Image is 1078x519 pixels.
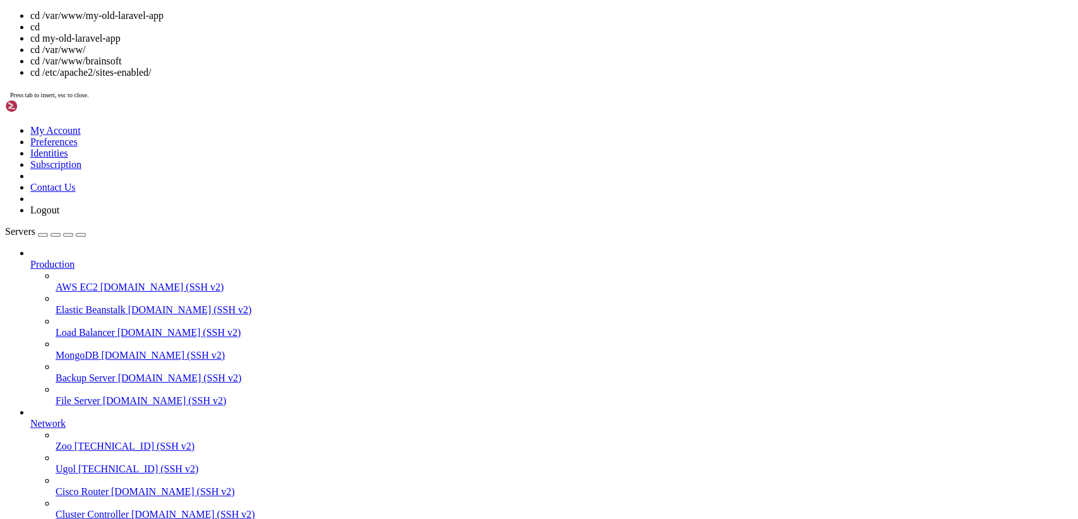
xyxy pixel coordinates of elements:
x-row: System information as of [DATE] [5,69,912,80]
a: My Account [30,125,81,136]
a: File Server [DOMAIN_NAME] (SSH v2) [56,395,1073,407]
a: Backup Server [DOMAIN_NAME] (SSH v2) [56,373,1073,384]
x-row: System load: 0.01 Processes: 134 [5,91,912,102]
span: [DOMAIN_NAME] (SSH v2) [118,373,242,383]
li: Ugol [TECHNICAL_ID] (SSH v2) [56,452,1073,475]
div: (20, 29) [112,316,117,327]
img: Shellngn [5,100,78,112]
a: Subscription [30,159,81,170]
span: [DOMAIN_NAME] (SSH v2) [100,282,224,292]
a: Identities [30,148,68,158]
span: [DOMAIN_NAME] (SSH v2) [128,304,252,315]
a: Production [30,259,1073,270]
span: [TECHNICAL_ID] (SSH v2) [78,463,198,474]
x-row: Usage of /: 11.7% of 24.05GB Users logged in: 0 [5,102,912,112]
a: AWS EC2 [DOMAIN_NAME] (SSH v2) [56,282,1073,293]
a: Zoo [TECHNICAL_ID] (SSH v2) [56,441,1073,452]
x-row: Swap usage: 0% [5,123,912,134]
span: [TECHNICAL_ID] (SSH v2) [75,441,195,451]
li: AWS EC2 [DOMAIN_NAME] (SSH v2) [56,270,1073,293]
a: Servers [5,226,86,237]
x-row: Expanded Security Maintenance for Applications is not enabled. [5,198,912,209]
span: Production [30,259,75,270]
span: AWS EC2 [56,282,98,292]
x-row: To see these additional updates run: apt list --upgradable [5,230,912,241]
x-row: Welcome to Ubuntu 22.04.5 LTS (GNU/Linux 5.15.0-107-generic x86_64) [5,5,912,16]
x-row: See [URL][DOMAIN_NAME] or run: sudo pro status [5,263,912,273]
span: Ugol [56,463,76,474]
a: Ugol [TECHNICAL_ID] (SSH v2) [56,463,1073,475]
a: Load Balancer [DOMAIN_NAME] (SSH v2) [56,327,1073,338]
a: Preferences [30,136,78,147]
li: Load Balancer [DOMAIN_NAME] (SSH v2) [56,316,1073,338]
x-row: 1 update can be applied immediately. [5,220,912,230]
li: Cisco Router [DOMAIN_NAME] (SSH v2) [56,475,1073,498]
li: Zoo [TECHNICAL_ID] (SSH v2) [56,429,1073,452]
a: Network [30,418,1073,429]
span: [DOMAIN_NAME] (SSH v2) [103,395,227,406]
x-row: root@cloud-001:~# cd [5,316,912,327]
span: Network [30,418,66,429]
li: MongoDB [DOMAIN_NAME] (SSH v2) [56,338,1073,361]
x-row: * Documentation: [URL][DOMAIN_NAME] [5,27,912,37]
li: cd /var/www/brainsoft [30,56,1073,67]
span: Press tab to insert, esc to close. [10,92,88,98]
span: [DOMAIN_NAME] (SSH v2) [101,350,225,361]
x-row: * Support: [URL][DOMAIN_NAME] [5,48,912,59]
span: Zoo [56,441,72,451]
a: MongoDB [DOMAIN_NAME] (SSH v2) [56,350,1073,361]
x-row: Enable ESM Apps to receive additional future security updates. [5,252,912,263]
span: [DOMAIN_NAME] (SSH v2) [117,327,241,338]
a: Logout [30,205,59,215]
a: Cisco Router [DOMAIN_NAME] (SSH v2) [56,486,1073,498]
x-row: * Strictly confined Kubernetes makes edge and IoT secure. Learn how MicroK8s [5,145,912,155]
span: [DOMAIN_NAME] (SSH v2) [111,486,235,497]
span: File Server [56,395,100,406]
li: Backup Server [DOMAIN_NAME] (SSH v2) [56,361,1073,384]
li: Elastic Beanstalk [DOMAIN_NAME] (SSH v2) [56,293,1073,316]
li: cd /var/www/my-old-laravel-app [30,10,1073,21]
li: cd my-old-laravel-app [30,33,1073,44]
x-row: *** System restart required *** [5,295,912,306]
x-row: Last login: [DATE] from [TECHNICAL_ID] [5,306,912,316]
span: MongoDB [56,350,99,361]
li: cd /etc/apache2/sites-enabled/ [30,67,1073,78]
span: Cisco Router [56,486,109,497]
li: cd /var/www/ [30,44,1073,56]
span: Elastic Beanstalk [56,304,126,315]
span: Load Balancer [56,327,115,338]
x-row: * Management: [URL][DOMAIN_NAME] [5,37,912,48]
li: Production [30,248,1073,407]
span: Servers [5,226,35,237]
a: Contact Us [30,182,76,193]
x-row: just raised the bar for easy, resilient and secure K8s cluster deployment. [5,155,912,166]
a: Elastic Beanstalk [DOMAIN_NAME] (SSH v2) [56,304,1073,316]
x-row: Memory usage: 66% IPv4 address for eth0: [TECHNICAL_ID] [5,112,912,123]
x-row: [URL][DOMAIN_NAME] [5,177,912,188]
li: File Server [DOMAIN_NAME] (SSH v2) [56,384,1073,407]
li: cd [30,21,1073,33]
span: Backup Server [56,373,116,383]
